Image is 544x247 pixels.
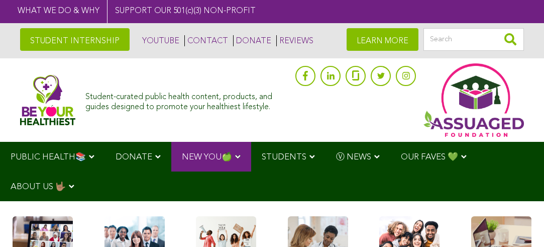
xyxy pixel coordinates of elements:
[11,183,66,191] span: ABOUT US 🤟🏽
[347,28,418,51] a: LEARN MORE
[20,28,130,51] a: STUDENT INTERNSHIP
[401,153,458,161] span: OUR FAVES 💚
[423,28,524,51] input: Search
[352,70,359,80] img: glassdoor
[182,153,232,161] span: NEW YOU🍏
[262,153,306,161] span: STUDENTS
[116,153,152,161] span: DONATE
[276,35,313,46] a: REVIEWS
[20,74,75,125] img: Assuaged
[494,199,544,247] iframe: Chat Widget
[184,35,228,46] a: CONTACT
[140,35,179,46] a: YOUTUBE
[336,153,371,161] span: Ⓥ NEWS
[423,63,524,137] img: Assuaged App
[11,153,86,161] span: PUBLIC HEALTH📚
[233,35,271,46] a: DONATE
[85,88,290,112] div: Student-curated public health content, products, and guides designed to promote your healthiest l...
